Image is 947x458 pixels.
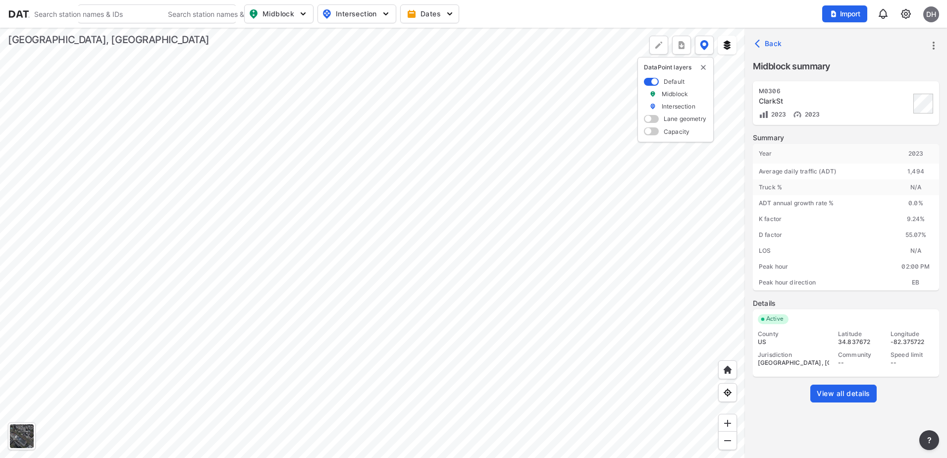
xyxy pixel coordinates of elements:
[753,59,939,73] label: Midblock summary
[893,243,939,259] div: N/A
[758,351,829,359] div: Jurisdiction
[830,10,838,18] img: file_add.62c1e8a2.svg
[718,36,737,55] button: External layers
[792,110,802,119] img: Vehicle speed
[891,338,934,346] div: -82.375722
[249,8,307,20] span: Midblock
[723,418,733,428] img: ZvzfEJKXnyWIrJytrsY285QMwk63cM6Drc+sIAAAAASUVORK5CYII=
[900,8,912,20] img: cids17cp3yIFEOpj3V8A9qJSH103uA521RftCD4eeui4ksIb+krbm5XvIjxD52OS6NWLn9gAAAAAElFTkSuQmCC
[400,4,459,23] button: Dates
[644,63,707,71] p: DataPoint layers
[8,9,70,19] img: dataPointLogo.9353c09d.svg
[662,102,695,111] label: Intersection
[925,37,942,54] button: more
[753,259,893,275] div: Peak hour
[445,9,455,19] img: 5YPKRKmlfpI5mqlR8AD95paCi+0kK1fRFDJSaMmawlwaeJcJwk9O2fotCW5ve9gAAAAASUVORK5CYII=
[718,383,737,402] div: View my location
[762,314,789,324] span: Active
[317,4,396,23] button: Intersection
[893,227,939,243] div: 55.07%
[664,127,689,136] label: Capacity
[759,110,769,119] img: Volume count
[893,259,939,275] div: 02:00 PM
[723,365,733,375] img: +XpAUvaXAN7GudzAAAAAElFTkSuQmCC
[838,351,882,359] div: Community
[753,211,893,227] div: K factor
[649,90,656,98] img: marker_Midblock.5ba75e30.svg
[802,111,820,118] span: 2023
[664,77,684,86] label: Default
[877,8,889,20] img: 8A77J+mXikMhHQAAAAASUVORK5CYII=
[891,330,934,338] div: Longitude
[298,9,308,19] img: 5YPKRKmlfpI5mqlR8AD95paCi+0kK1fRFDJSaMmawlwaeJcJwk9O2fotCW5ve9gAAAAASUVORK5CYII=
[822,5,867,22] button: Import
[672,36,691,55] button: more
[893,211,939,227] div: 9.24%
[664,114,706,123] label: Lane geometry
[662,90,688,98] label: Midblock
[723,388,733,398] img: zeq5HYn9AnE9l6UmnFLPAAAAAElFTkSuQmCC
[753,227,893,243] div: D factor
[817,389,870,399] span: View all details
[753,275,893,290] div: Peak hour direction
[893,144,939,164] div: 2023
[923,6,939,22] div: DH
[718,431,737,450] div: Zoom out
[244,4,314,23] button: Midblock
[893,164,939,179] div: 1,494
[699,63,707,71] button: delete
[758,330,829,338] div: County
[8,33,210,47] div: [GEOGRAPHIC_DATA], [GEOGRAPHIC_DATA]
[753,243,893,259] div: LOS
[893,275,939,290] div: EB
[723,436,733,446] img: MAAAAAElFTkSuQmCC
[925,434,933,446] span: ?
[381,9,391,19] img: 5YPKRKmlfpI5mqlR8AD95paCi+0kK1fRFDJSaMmawlwaeJcJwk9O2fotCW5ve9gAAAAASUVORK5CYII=
[677,40,686,50] img: xqJnZQTG2JQi0x5lvmkeSNbbgIiQD62bqHG8IfrOzanD0FsRdYrij6fAAAAAElFTkSuQmCC
[248,8,260,20] img: map_pin_mid.602f9df1.svg
[838,330,882,338] div: Latitude
[893,179,939,195] div: N/A
[649,102,656,111] img: marker_Intersection.6861001b.svg
[753,36,786,52] button: Back
[893,195,939,211] div: 0.0 %
[758,359,829,367] div: [GEOGRAPHIC_DATA], [GEOGRAPHIC_DATA]
[718,360,737,379] div: Home
[828,9,861,19] span: Import
[758,338,829,346] div: US
[753,195,893,211] div: ADT annual growth rate %
[407,9,417,19] img: calendar-gold.39a51dde.svg
[322,8,390,20] span: Intersection
[822,9,872,18] a: Import
[753,144,893,164] div: Year
[718,414,737,433] div: Zoom in
[695,36,714,55] button: DataPoint layers
[838,359,882,367] div: --
[8,422,36,450] div: Toggle basemap
[753,133,939,143] label: Summary
[759,96,910,106] div: ClarkSt
[163,6,297,22] input: Search
[29,6,163,22] input: Search
[722,40,732,50] img: layers.ee07997e.svg
[919,430,939,450] button: more
[649,36,668,55] div: Polygon tool
[700,40,709,50] img: data-point-layers.37681fc9.svg
[891,351,934,359] div: Speed limit
[753,298,939,308] label: Details
[699,63,707,71] img: close-external-leyer.3061a1c7.svg
[838,338,882,346] div: 34.837672
[769,111,787,118] span: 2023
[321,8,333,20] img: map_pin_int.54838e6b.svg
[891,359,934,367] div: --
[753,164,893,179] div: Average daily traffic (ADT)
[759,87,910,95] div: M0306
[753,179,893,195] div: Truck %
[654,40,664,50] img: +Dz8AAAAASUVORK5CYII=
[757,39,782,49] span: Back
[409,9,453,19] span: Dates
